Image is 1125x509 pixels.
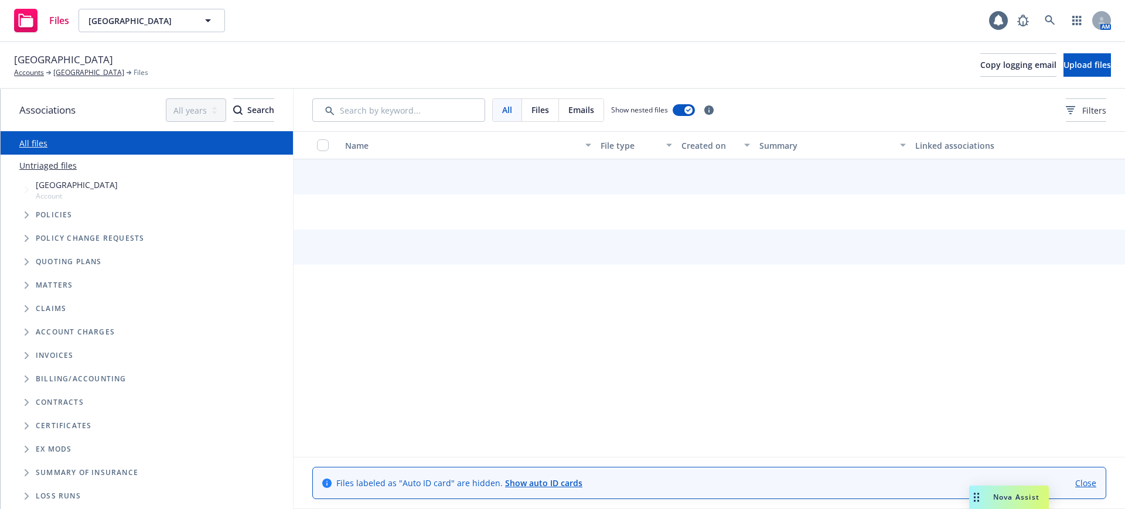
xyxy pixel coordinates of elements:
span: Account [36,191,118,201]
span: Associations [19,103,76,118]
button: Copy logging email [980,53,1056,77]
a: Search [1038,9,1062,32]
span: Contracts [36,399,84,406]
button: Nova Assist [969,486,1049,509]
a: [GEOGRAPHIC_DATA] [53,67,124,78]
a: Untriaged files [19,159,77,172]
span: Upload files [1063,59,1111,70]
span: Show nested files [611,105,668,115]
span: [GEOGRAPHIC_DATA] [88,15,190,27]
a: All files [19,138,47,149]
button: Upload files [1063,53,1111,77]
a: Show auto ID cards [505,477,582,488]
input: Search by keyword... [312,98,485,122]
button: Linked associations [911,131,1066,159]
div: File type [601,139,659,152]
div: Tree Example [1,176,293,367]
span: Filters [1082,104,1106,117]
button: [GEOGRAPHIC_DATA] [79,9,225,32]
div: Search [233,99,274,121]
div: Linked associations [915,139,1062,152]
span: Files [134,67,148,78]
span: Ex Mods [36,446,71,453]
span: Filters [1066,104,1106,117]
span: [GEOGRAPHIC_DATA] [14,52,113,67]
button: File type [596,131,677,159]
span: Emails [568,104,594,116]
button: SearchSearch [233,98,274,122]
span: Invoices [36,352,74,359]
span: Certificates [36,422,91,429]
button: Filters [1066,98,1106,122]
span: Matters [36,282,73,289]
span: All [502,104,512,116]
div: Name [345,139,578,152]
a: Accounts [14,67,44,78]
svg: Search [233,105,243,115]
span: Files [531,104,549,116]
div: Drag to move [969,486,984,509]
span: Account charges [36,329,115,336]
span: Loss Runs [36,493,81,500]
span: Policy change requests [36,235,144,242]
span: Nova Assist [993,492,1039,502]
a: Files [9,4,74,37]
a: Report a Bug [1011,9,1035,32]
span: Summary of insurance [36,469,138,476]
a: Close [1075,477,1096,489]
button: Name [340,131,596,159]
button: Summary [755,131,911,159]
span: [GEOGRAPHIC_DATA] [36,179,118,191]
span: Policies [36,211,73,218]
span: Billing/Accounting [36,375,127,382]
span: Files [49,16,69,25]
span: Quoting plans [36,258,102,265]
span: Claims [36,305,66,312]
span: Copy logging email [980,59,1056,70]
a: Switch app [1065,9,1089,32]
div: Summary [759,139,893,152]
span: Files labeled as "Auto ID card" are hidden. [336,477,582,489]
div: Created on [681,139,737,152]
input: Select all [317,139,329,151]
button: Created on [677,131,755,159]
